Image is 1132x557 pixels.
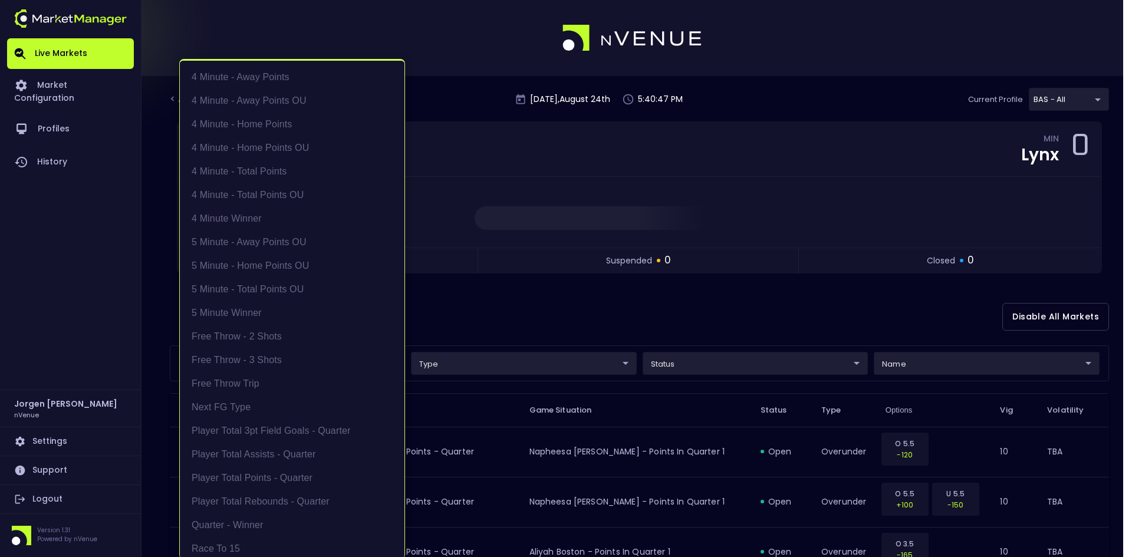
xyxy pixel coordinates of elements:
[180,419,404,443] li: Player Total 3pt Field Goals - Quarter
[180,490,404,513] li: Player Total Rebounds - Quarter
[180,443,404,466] li: Player Total Assists - Quarter
[180,278,404,301] li: 5 Minute - Total Points OU
[180,466,404,490] li: Player Total Points - Quarter
[180,513,404,537] li: Quarter - Winner
[180,325,404,348] li: Free Throw - 2 Shots
[180,230,404,254] li: 5 Minute - Away Points OU
[180,89,404,113] li: 4 Minute - Away Points OU
[180,113,404,136] li: 4 Minute - Home Points
[180,372,404,395] li: Free Throw Trip
[180,136,404,160] li: 4 Minute - Home Points OU
[180,183,404,207] li: 4 Minute - Total Points OU
[180,160,404,183] li: 4 Minute - Total Points
[180,254,404,278] li: 5 Minute - Home Points OU
[180,348,404,372] li: Free Throw - 3 Shots
[180,65,404,89] li: 4 Minute - Away Points
[180,207,404,230] li: 4 Minute Winner
[180,395,404,419] li: Next FG Type
[180,301,404,325] li: 5 Minute Winner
